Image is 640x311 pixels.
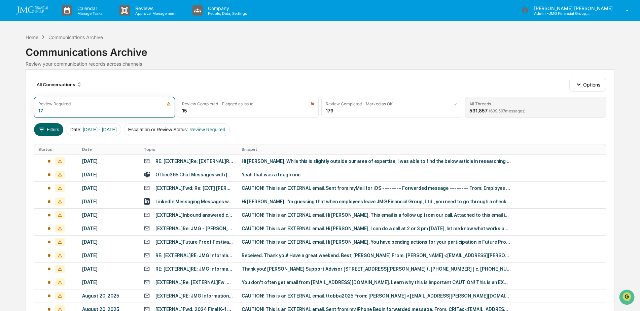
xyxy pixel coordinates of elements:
span: Pylon [67,167,81,172]
span: [PERSON_NAME].[PERSON_NAME] [21,110,89,115]
button: Date:[DATE] - [DATE] [66,123,121,136]
div: [DATE] [82,239,136,245]
p: People, Data, Settings [203,11,250,16]
span: • [91,110,93,115]
div: RE: [EXTERNAL]RE: JMG Information Request [155,266,234,272]
div: RE: [EXTERNAL]RE: JMG Information Requests [155,253,234,258]
p: Manage Tasks [72,11,106,16]
div: You don't often get email from [EMAIL_ADDRESS][DOMAIN_NAME]. Learn why this is important CAUTION!... [242,280,511,285]
div: Received. Thank you! Have a great weekend. Best, [PERSON_NAME] From: [PERSON_NAME] <[EMAIL_ADDRES... [242,253,511,258]
a: 🖐️Preclearance [4,135,46,147]
button: Options [569,78,606,91]
div: [EXTERNAL]Inbound answered call on Customer Service [155,212,234,218]
div: CAUTION! This is an EXTERNAL email. Hi [PERSON_NAME], This email is a follow up from our call. At... [242,212,511,218]
span: [DATE] - [DATE] [83,127,117,132]
div: CAUTION! This is an EXTERNAL email. ttobba2025 From: [PERSON_NAME] <[EMAIL_ADDRESS][PERSON_NAME][... [242,293,511,299]
img: 1746055101610-c473b297-6a78-478c-a979-82029cc54cd1 [13,92,19,97]
button: Escalation or Review Status:Review Required [124,123,230,136]
div: Review Completed - Flagged as Issue [182,101,253,106]
div: Hi [PERSON_NAME], I'm guessing that when employees leave JMG Financial Group, Ltd., you need to g... [242,199,511,204]
div: 🔎 [7,151,12,157]
div: Office365 Chat Messages with [PERSON_NAME], [PERSON_NAME] on [DATE] [155,172,234,177]
div: All Threads [469,101,491,106]
div: Review Completed - Marked as OK [326,101,393,106]
span: Review Required [189,127,225,132]
div: [EXTERNAL]Future Proof Festival 2025: Reminder for your pending actions [155,239,234,245]
th: Topic [140,144,238,154]
div: [DATE] [82,199,136,204]
div: Communications Archive [26,41,614,58]
p: Company [203,5,250,11]
button: See all [104,73,122,81]
a: Powered byPylon [47,167,81,172]
img: icon [310,102,314,106]
button: Start new chat [114,54,122,62]
img: logo [16,6,48,14]
span: 12:53 PM [60,92,78,97]
div: 🗄️ [49,138,54,144]
div: Hi [PERSON_NAME], While this is slightly outside our area of expertise, I was able to find the be... [242,159,511,164]
iframe: Open customer support [618,289,637,307]
div: Past conversations [7,75,45,80]
div: Yeah that was a tough one [242,172,511,177]
a: 🔎Data Lookup [4,148,45,160]
p: Admin • JMG Financial Group, Ltd. [529,11,591,16]
span: Attestations [56,138,83,144]
div: 531,857 [469,108,526,113]
span: • [56,92,58,97]
a: 🗄️Attestations [46,135,86,147]
div: CAUTION! This is an EXTERNAL email. Sent from myMail for iOS -------- Forwarded message -------- ... [242,185,511,191]
div: August 20, 2025 [82,293,136,299]
p: [PERSON_NAME] [PERSON_NAME] [529,5,616,11]
div: [EXTERNAL]RE: JMG Information Request [155,293,234,299]
div: All Conversations [34,79,85,90]
div: Communications Archive [48,34,103,40]
th: Status [34,144,78,154]
div: [DATE] [82,159,136,164]
span: [DATE] [94,110,108,115]
img: 8933085812038_c878075ebb4cc5468115_72.jpg [14,51,26,64]
p: Approval Management [130,11,179,16]
span: Data Lookup [13,150,42,157]
div: We're available if you need us! [30,58,93,64]
p: Calendar [72,5,106,11]
div: RE: [EXTERNAL]Re: [EXTERNAL]Re: [EXTERNAL]Re: [EXTERNAL]Re: Trades being placed [DATE] [155,159,234,164]
div: 17 [38,108,43,113]
div: [DATE] [82,280,136,285]
div: CAUTION! This is an EXTERNAL email. Hi [PERSON_NAME], You have pending actions for your participa... [242,239,511,245]
span: ( 639,597 messages) [489,108,526,113]
img: icon [167,102,171,106]
div: CAUTION! This is an EXTERNAL email. Hi [PERSON_NAME], I can do a call at 2 or 3 pm [DATE], let me... [242,226,511,231]
div: 179 [326,108,333,113]
div: Review your communication records across channels [26,61,614,67]
div: Home [26,34,38,40]
div: 15 [182,108,187,113]
div: [DATE] [82,226,136,231]
input: Clear [17,31,111,38]
p: How can we help? [7,14,122,25]
div: [DATE] [82,266,136,272]
div: Review Required [38,101,71,106]
div: [DATE] [82,185,136,191]
img: icon [454,102,458,106]
div: [EXTERNAL]Re: JMG - [PERSON_NAME] Account [155,226,234,231]
img: Steve.Lennart [7,103,17,114]
div: LinkedIn Messaging Messages with [PERSON_NAME], [PERSON_NAME] [155,199,234,204]
button: Filters [34,123,63,136]
span: [PERSON_NAME] [21,92,55,97]
div: [DATE] [82,212,136,218]
div: Start new chat [30,51,110,58]
div: [EXTERNAL]Fwd: Re: [EXT] [PERSON_NAME] check [PERSON_NAME] [155,185,234,191]
th: Snippet [238,144,606,154]
span: Preclearance [13,138,43,144]
p: Reviews [130,5,179,11]
img: Jack Rasmussen [7,85,17,96]
div: [EXTERNAL]Re: [EXTERNAL]Fw: Wiring Instructions for 97 Porsche LLC [155,280,234,285]
div: Thank you! [PERSON_NAME] Support Advisor [STREET_ADDRESS][PERSON_NAME] t. [PHONE_NUMBER] | c. [PH... [242,266,511,272]
div: [DATE] [82,253,136,258]
th: Date [78,144,140,154]
div: [DATE] [82,172,136,177]
div: 🖐️ [7,138,12,144]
